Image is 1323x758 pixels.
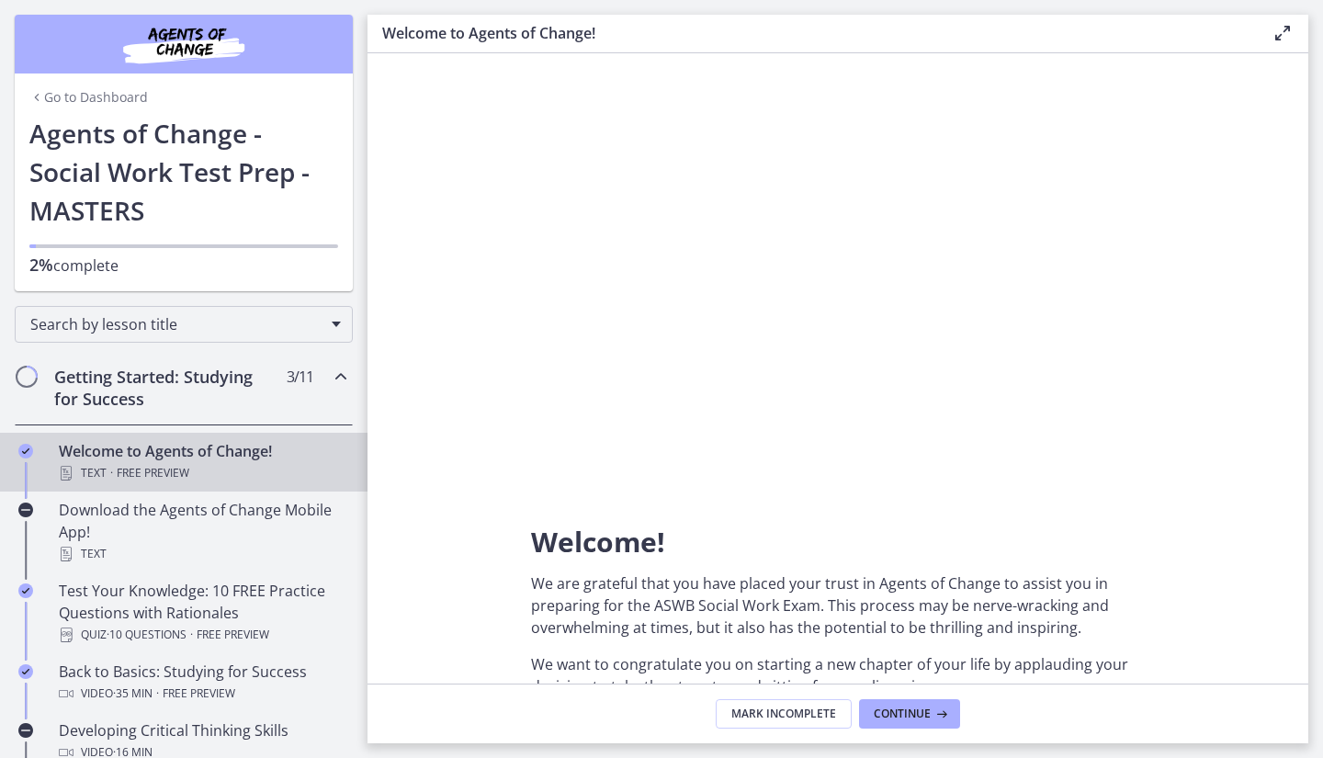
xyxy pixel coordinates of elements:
img: Agents of Change Social Work Test Prep [73,22,294,66]
div: Test Your Knowledge: 10 FREE Practice Questions with Rationales [59,580,345,646]
span: · [156,683,159,705]
button: Continue [859,699,960,729]
span: Free preview [117,462,189,484]
span: 2% [29,254,53,276]
span: · [190,624,193,646]
span: · [110,462,113,484]
button: Mark Incomplete [716,699,852,729]
div: Quiz [59,624,345,646]
span: Free preview [197,624,269,646]
div: Welcome to Agents of Change! [59,440,345,484]
h2: Getting Started: Studying for Success [54,366,278,410]
span: Welcome! [531,523,665,560]
div: Text [59,462,345,484]
span: 3 / 11 [287,366,313,388]
i: Completed [18,664,33,679]
i: Completed [18,583,33,598]
p: We want to congratulate you on starting a new chapter of your life by applauding your decision to... [531,653,1145,697]
h1: Agents of Change - Social Work Test Prep - MASTERS [29,114,338,230]
span: Search by lesson title [30,314,322,334]
div: Text [59,543,345,565]
span: Continue [874,707,931,721]
h3: Welcome to Agents of Change! [382,22,1242,44]
div: Video [59,683,345,705]
a: Go to Dashboard [29,88,148,107]
i: Completed [18,444,33,458]
p: complete [29,254,338,277]
span: Mark Incomplete [731,707,836,721]
div: Back to Basics: Studying for Success [59,661,345,705]
span: · 35 min [113,683,153,705]
div: Download the Agents of Change Mobile App! [59,499,345,565]
p: We are grateful that you have placed your trust in Agents of Change to assist you in preparing fo... [531,572,1145,639]
span: · 10 Questions [107,624,187,646]
span: Free preview [163,683,235,705]
div: Search by lesson title [15,306,353,343]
